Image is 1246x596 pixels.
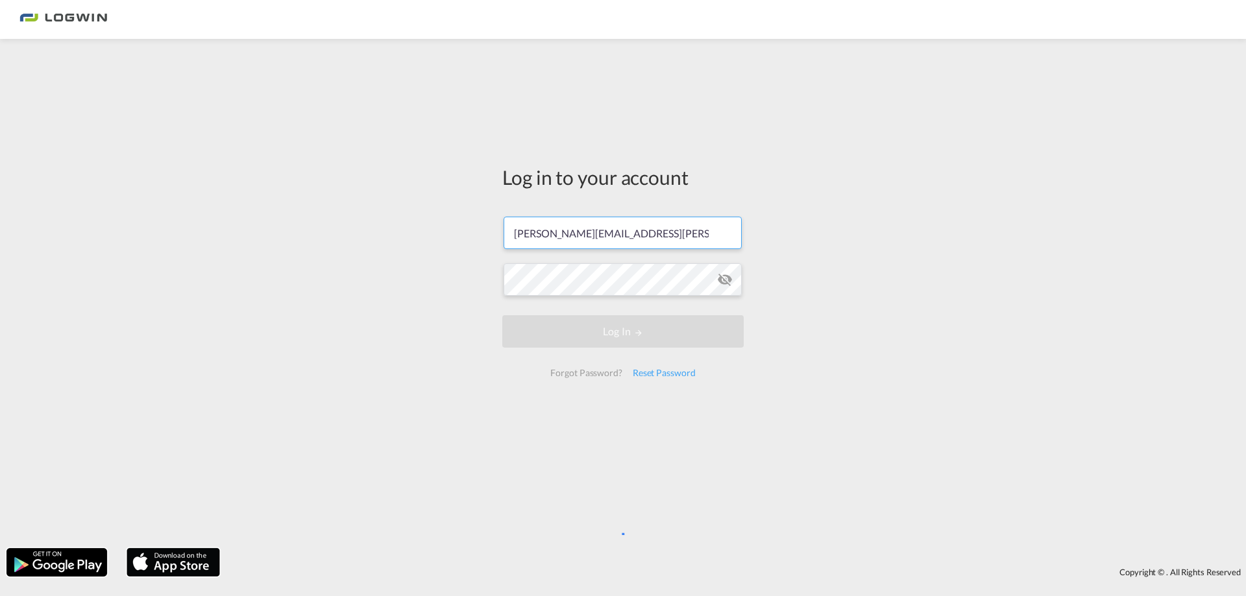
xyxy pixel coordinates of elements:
[5,547,108,578] img: google.png
[628,361,701,385] div: Reset Password
[504,217,742,249] input: Enter email/phone number
[545,361,627,385] div: Forgot Password?
[19,5,107,34] img: 2761ae10d95411efa20a1f5e0282d2d7.png
[502,163,744,191] div: Log in to your account
[717,272,733,287] md-icon: icon-eye-off
[125,547,221,578] img: apple.png
[226,561,1246,583] div: Copyright © . All Rights Reserved
[502,315,744,348] button: LOGIN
